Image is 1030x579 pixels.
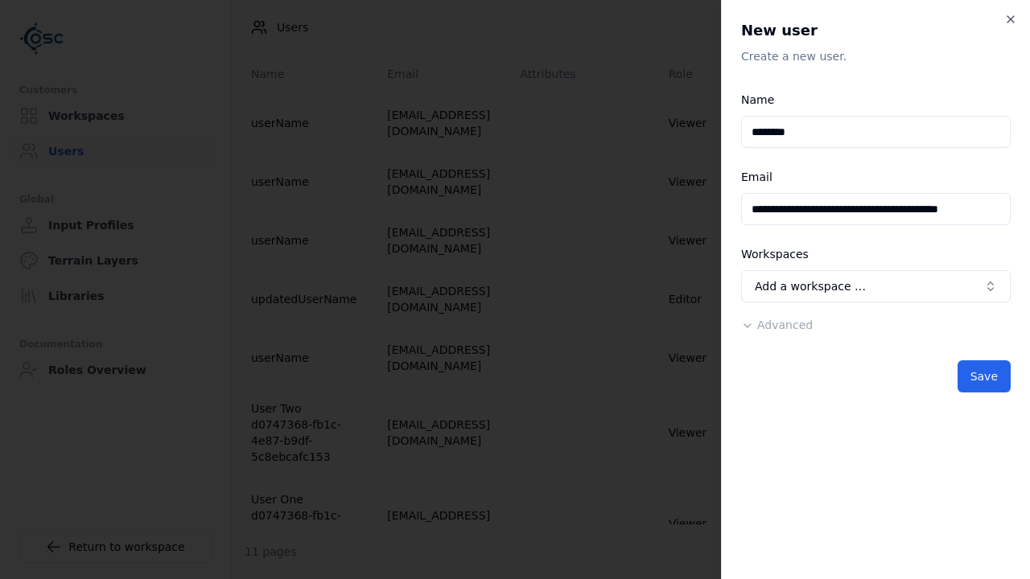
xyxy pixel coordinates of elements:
[741,19,1011,42] h2: New user
[958,360,1011,392] button: Save
[757,318,813,331] span: Advanced
[755,278,866,294] span: Add a workspace …
[741,48,1011,64] p: Create a new user.
[741,248,809,261] label: Workspaces
[741,93,774,106] label: Name
[741,170,772,183] label: Email
[741,317,813,333] button: Advanced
